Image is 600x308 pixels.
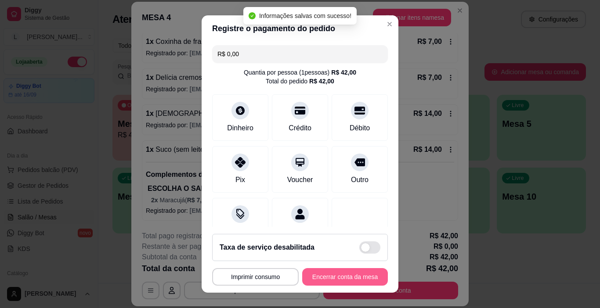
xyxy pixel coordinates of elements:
button: Close [383,17,397,31]
div: Total do pedido [266,77,334,86]
div: Crédito [289,123,311,133]
div: Voucher [287,175,313,185]
div: R$ 42,00 [331,68,356,77]
div: Outro [351,175,369,185]
button: Encerrar conta da mesa [302,268,388,286]
div: Quantia por pessoa ( 1 pessoas) [244,68,356,77]
header: Registre o pagamento do pedido [202,15,398,42]
h2: Taxa de serviço desabilitada [220,242,314,253]
div: R$ 42,00 [309,77,334,86]
div: Débito [350,123,370,133]
input: Ex.: hambúrguer de cordeiro [217,45,383,63]
span: Informações salvas com sucesso! [259,12,351,19]
button: Imprimir consumo [212,268,299,286]
div: Pix [235,175,245,185]
div: Dinheiro [227,123,253,133]
span: check-circle [249,12,256,19]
